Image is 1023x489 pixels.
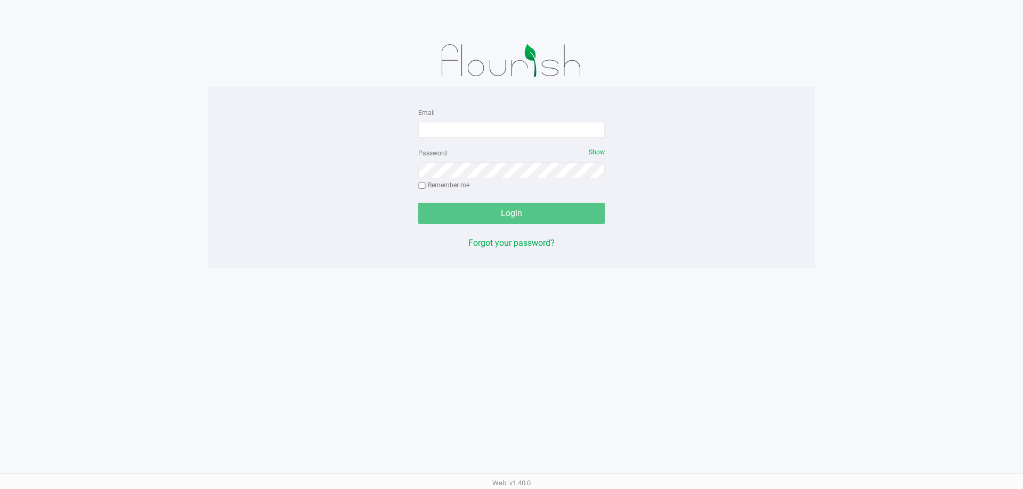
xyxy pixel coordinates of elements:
span: Web: v1.40.0 [492,479,531,487]
label: Password [418,148,447,158]
span: Show [589,148,605,156]
input: Remember me [418,182,426,189]
label: Email [418,108,435,118]
button: Forgot your password? [468,237,555,250]
label: Remember me [418,180,469,190]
